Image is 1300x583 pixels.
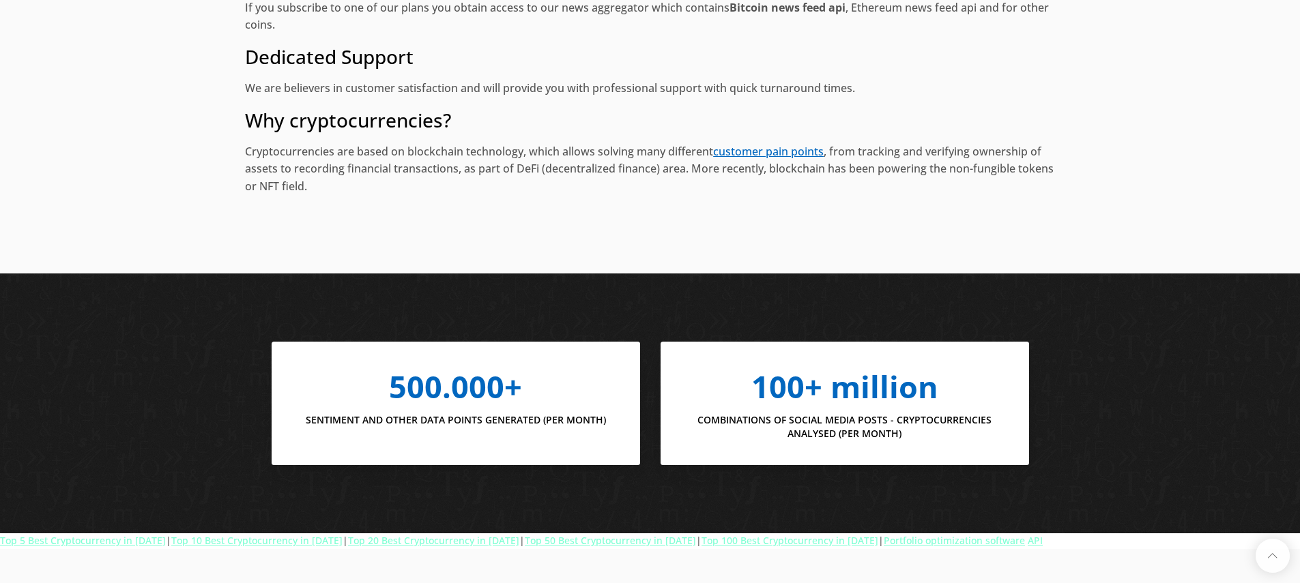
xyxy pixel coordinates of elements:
h4: Sentiment and other data points generated (per month) [285,413,626,440]
p: We are believers in customer satisfaction and will provide you with professional support with qui... [245,80,1055,98]
a: customer pain points [713,144,824,159]
a: Top 20 Best Cryptocurrency in [DATE] [348,534,519,547]
a: API [1028,534,1043,547]
h4: combinations of social media posts - cryptocurrencies analysed (per month) [674,413,1015,440]
div: 500.000+ [285,362,626,411]
a: Portfolio optimization software [884,534,1025,547]
a: Top 100 Best Cryptocurrency in [DATE] [702,534,878,547]
a: Top 10 Best Cryptocurrency in [DATE] [171,534,343,547]
h2: Why cryptocurrencies? [245,107,1055,134]
a: Top 50 Best Cryptocurrency in [DATE] [525,534,696,547]
div: 100+ million [674,362,1015,411]
p: Cryptocurrencies are based on blockchain technology, which allows solving many different , from t... [245,143,1055,196]
h2: Dedicated Support [245,44,1055,70]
